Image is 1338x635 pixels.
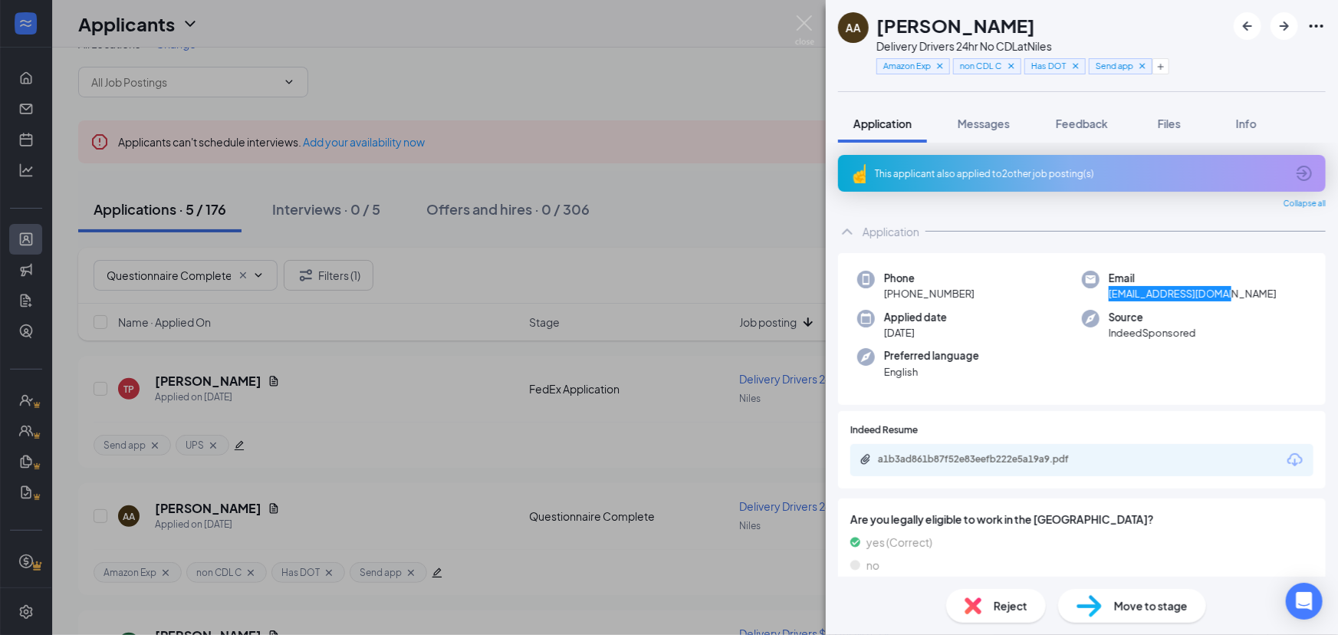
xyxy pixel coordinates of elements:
[1234,12,1261,40] button: ArrowLeftNew
[884,325,947,341] span: [DATE]
[860,453,1108,468] a: Paperclipa1b3ad861b87f52e83eefb222e5a19a9.pdf
[935,61,945,71] svg: Cross
[1295,164,1313,183] svg: ArrowCircle
[1275,17,1294,35] svg: ArrowRight
[875,167,1286,180] div: This applicant also applied to 2 other job posting(s)
[1137,61,1148,71] svg: Cross
[1109,325,1196,341] span: IndeedSponsored
[1286,583,1323,620] div: Open Intercom Messenger
[1006,61,1017,71] svg: Cross
[884,286,975,301] span: [PHONE_NUMBER]
[1286,451,1304,469] svg: Download
[884,271,975,286] span: Phone
[1307,17,1326,35] svg: Ellipses
[866,534,932,551] span: yes (Correct)
[1236,117,1257,130] span: Info
[1056,117,1108,130] span: Feedback
[1070,61,1081,71] svg: Cross
[850,423,918,438] span: Indeed Resume
[1114,597,1188,614] span: Move to stage
[1096,59,1133,72] span: Send app
[846,20,861,35] div: AA
[860,453,872,466] svg: Paperclip
[863,224,919,239] div: Application
[1238,17,1257,35] svg: ArrowLeftNew
[876,38,1169,54] div: Delivery Drivers 24hr No CDL at Niles
[876,12,1035,38] h1: [PERSON_NAME]
[994,597,1027,614] span: Reject
[960,59,1002,72] span: non CDL C
[866,557,879,574] span: no
[1109,310,1196,325] span: Source
[1152,58,1169,74] button: Plus
[850,511,1313,528] span: Are you legally eligible to work in the [GEOGRAPHIC_DATA]?
[1156,62,1165,71] svg: Plus
[884,348,979,364] span: Preferred language
[1158,117,1181,130] span: Files
[1284,198,1326,210] span: Collapse all
[838,222,856,241] svg: ChevronUp
[1271,12,1298,40] button: ArrowRight
[883,59,931,72] span: Amazon Exp
[1109,271,1277,286] span: Email
[884,310,947,325] span: Applied date
[1031,59,1067,72] span: Has DOT
[853,117,912,130] span: Application
[884,364,979,380] span: English
[1109,286,1277,301] span: [EMAIL_ADDRESS][DOMAIN_NAME]
[878,453,1093,466] div: a1b3ad861b87f52e83eefb222e5a19a9.pdf
[958,117,1010,130] span: Messages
